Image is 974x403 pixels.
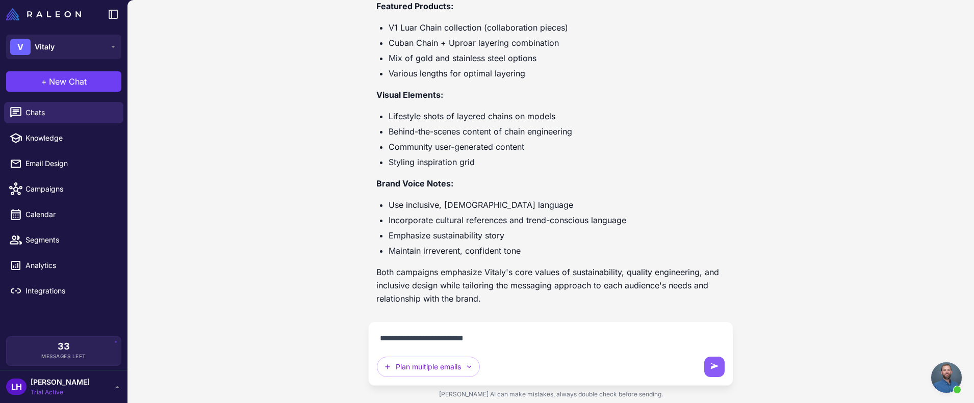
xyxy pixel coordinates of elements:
[41,75,47,88] span: +
[389,229,725,242] li: Emphasize sustainability story
[931,362,962,393] div: Open chat
[4,280,123,302] a: Integrations
[389,51,725,65] li: Mix of gold and stainless steel options
[25,285,115,297] span: Integrations
[6,35,121,59] button: VVitaly
[389,67,725,80] li: Various lengths for optimal layering
[6,71,121,92] button: +New Chat
[25,183,115,195] span: Campaigns
[25,260,115,271] span: Analytics
[6,379,27,395] div: LH
[376,90,443,100] strong: Visual Elements:
[376,1,453,11] strong: Featured Products:
[389,36,725,49] li: Cuban Chain + Uproar layering combination
[389,110,725,123] li: Lifestyle shots of layered chains on models
[389,21,725,34] li: V1 Luar Chain collection (collaboration pieces)
[4,178,123,200] a: Campaigns
[10,39,31,55] div: V
[25,209,115,220] span: Calendar
[6,8,81,20] img: Raleon Logo
[58,342,70,351] span: 33
[6,8,85,20] a: Raleon Logo
[389,155,725,169] li: Styling inspiration grid
[35,41,55,52] span: Vitaly
[4,255,123,276] a: Analytics
[368,386,733,403] div: [PERSON_NAME] AI can make mistakes, always double check before sending.
[389,213,725,227] li: Incorporate cultural references and trend-conscious language
[389,198,725,211] li: Use inclusive, [DEMOGRAPHIC_DATA] language
[389,125,725,138] li: Behind-the-scenes content of chain engineering
[25,158,115,169] span: Email Design
[376,178,453,189] strong: Brand Voice Notes:
[41,353,86,360] span: Messages Left
[4,127,123,149] a: Knowledge
[31,377,90,388] span: [PERSON_NAME]
[4,229,123,251] a: Segments
[4,102,123,123] a: Chats
[25,132,115,144] span: Knowledge
[389,244,725,257] li: Maintain irreverent, confident tone
[4,204,123,225] a: Calendar
[25,234,115,246] span: Segments
[49,75,87,88] span: New Chat
[376,265,725,305] p: Both campaigns emphasize Vitaly's core values of sustainability, quality engineering, and inclusi...
[31,388,90,397] span: Trial Active
[389,140,725,153] li: Community user-generated content
[25,107,115,118] span: Chats
[4,153,123,174] a: Email Design
[377,357,480,377] button: Plan multiple emails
